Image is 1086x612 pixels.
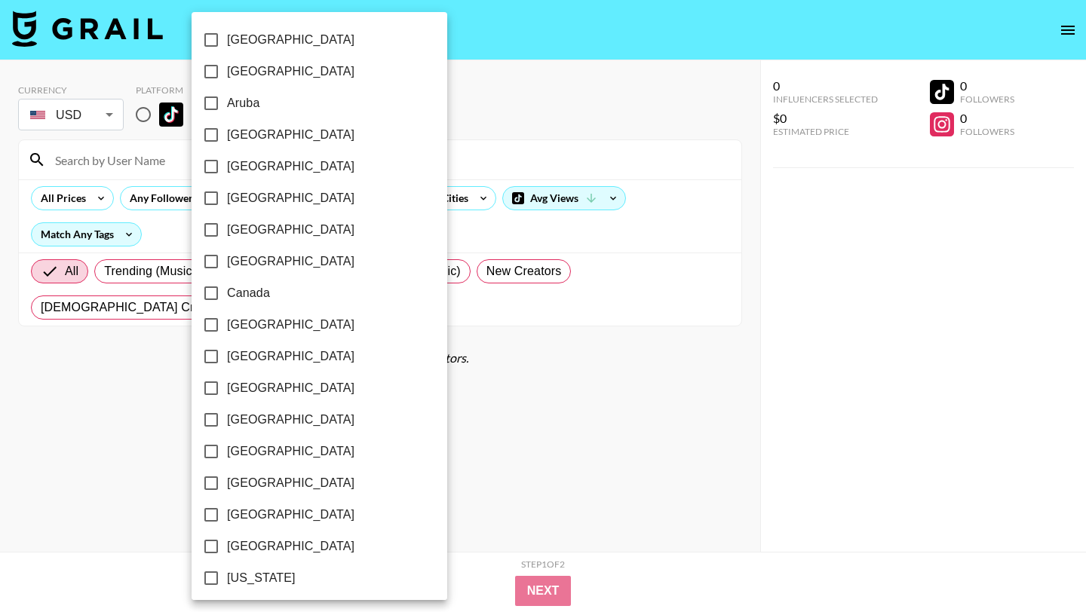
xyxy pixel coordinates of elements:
[227,94,259,112] span: Aruba
[1011,537,1068,594] iframe: Drift Widget Chat Controller
[227,569,296,587] span: [US_STATE]
[227,221,354,239] span: [GEOGRAPHIC_DATA]
[227,284,270,302] span: Canada
[227,63,354,81] span: [GEOGRAPHIC_DATA]
[227,189,354,207] span: [GEOGRAPHIC_DATA]
[227,506,354,524] span: [GEOGRAPHIC_DATA]
[227,537,354,555] span: [GEOGRAPHIC_DATA]
[227,252,354,271] span: [GEOGRAPHIC_DATA]
[227,158,354,176] span: [GEOGRAPHIC_DATA]
[227,474,354,492] span: [GEOGRAPHIC_DATA]
[227,411,354,429] span: [GEOGRAPHIC_DATA]
[227,316,354,334] span: [GEOGRAPHIC_DATA]
[227,31,354,49] span: [GEOGRAPHIC_DATA]
[227,126,354,144] span: [GEOGRAPHIC_DATA]
[227,347,354,366] span: [GEOGRAPHIC_DATA]
[227,379,354,397] span: [GEOGRAPHIC_DATA]
[227,442,354,461] span: [GEOGRAPHIC_DATA]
